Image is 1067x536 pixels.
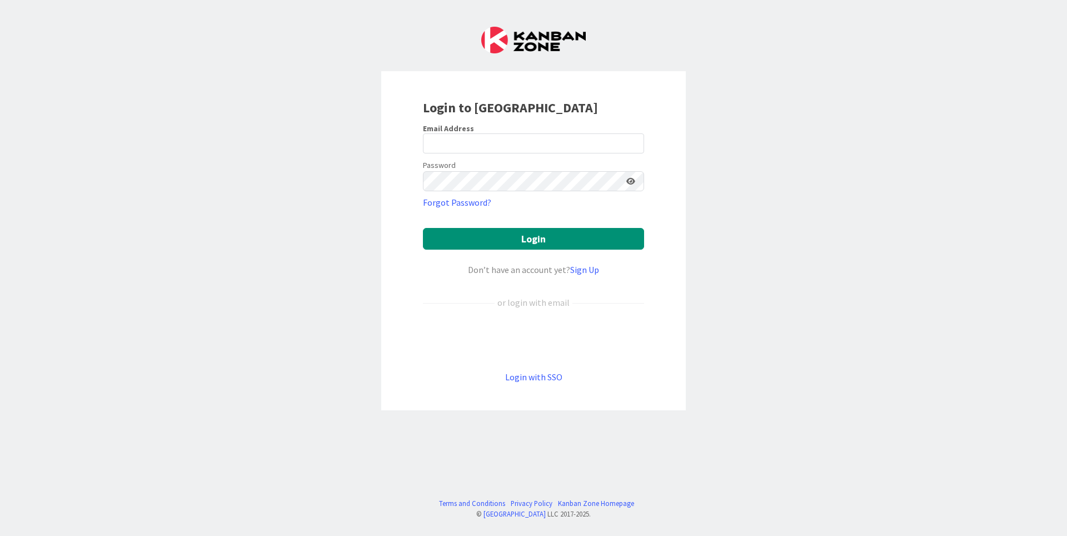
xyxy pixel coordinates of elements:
b: Login to [GEOGRAPHIC_DATA] [423,99,598,116]
img: Kanban Zone [481,27,586,53]
div: Kirjaudu Google-tilillä. Avautuu uudelle välilehdelle [423,327,644,352]
a: Sign Up [570,264,599,275]
iframe: Kirjaudu Google-tilillä -painike [417,327,650,352]
a: [GEOGRAPHIC_DATA] [483,509,546,518]
a: Privacy Policy [511,498,552,509]
div: Don’t have an account yet? [423,263,644,276]
label: Email Address [423,123,474,133]
div: or login with email [495,296,572,309]
a: Kanban Zone Homepage [558,498,634,509]
div: © LLC 2017- 2025 . [433,509,634,519]
label: Password [423,160,456,171]
button: Login [423,228,644,250]
a: Terms and Conditions [439,498,505,509]
a: Forgot Password? [423,196,491,209]
a: Login with SSO [505,371,562,383]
